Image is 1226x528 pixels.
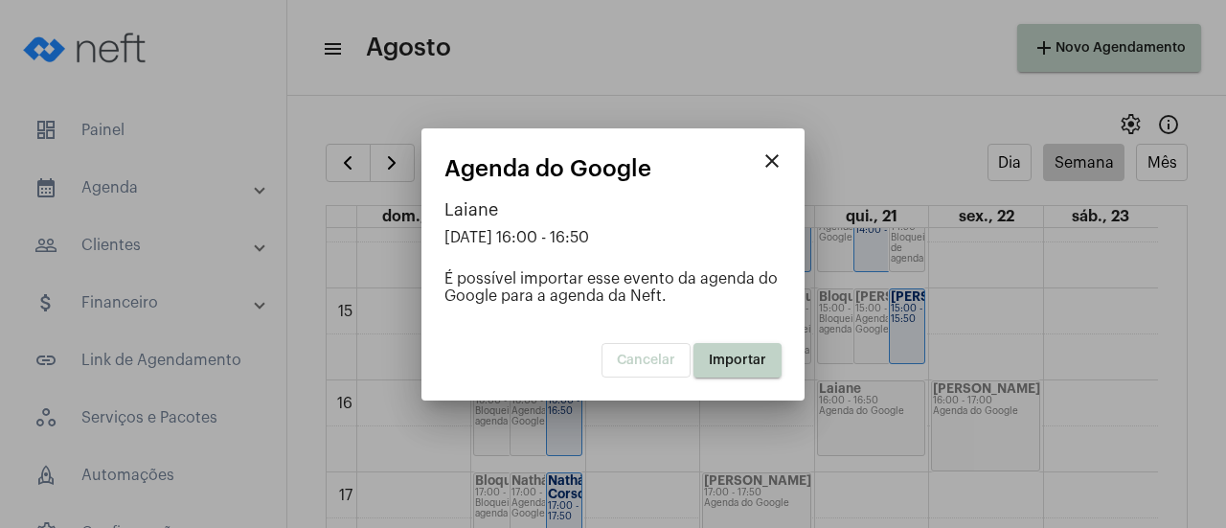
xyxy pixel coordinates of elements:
[444,156,651,181] span: Agenda do Google
[444,229,782,246] div: [DATE] 16:00 - 16:50
[444,270,782,305] div: É possível importar esse evento da agenda do Google para a agenda da Neft.
[693,343,782,378] button: Importar
[761,149,783,172] mat-icon: close
[617,354,675,367] span: Cancelar
[602,343,691,378] button: Cancelar
[709,354,766,367] span: Importar
[444,200,782,219] div: Laiane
